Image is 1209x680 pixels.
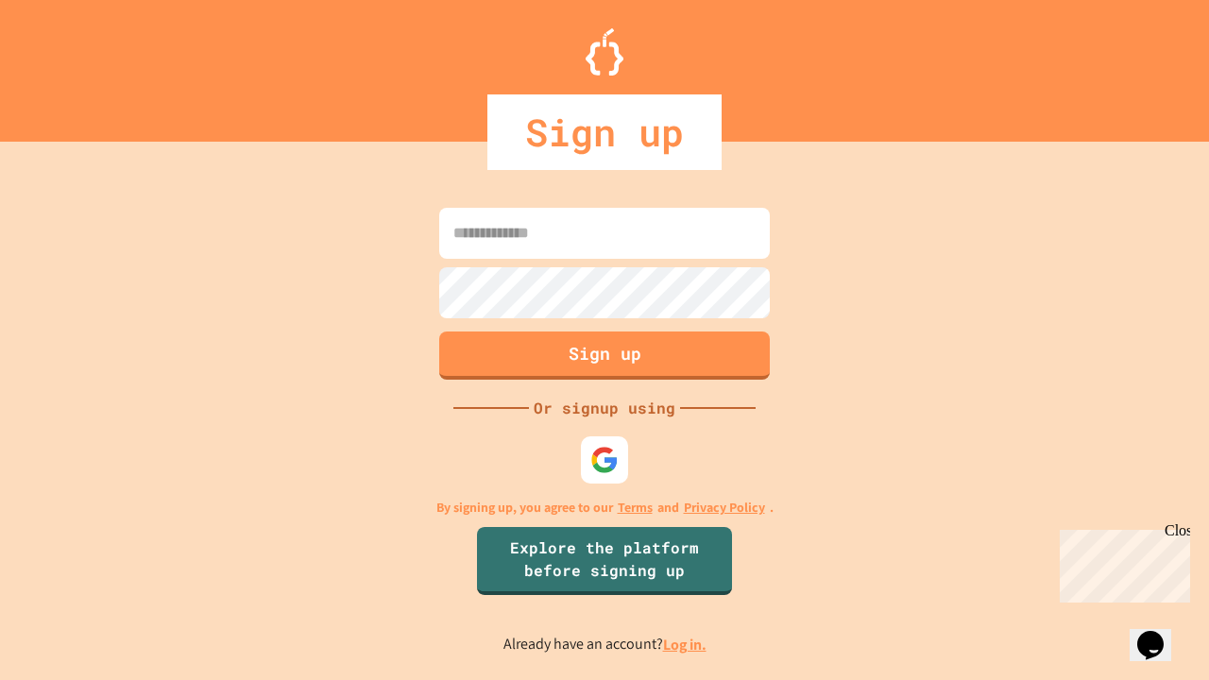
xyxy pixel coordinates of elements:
[487,94,722,170] div: Sign up
[684,498,765,518] a: Privacy Policy
[618,498,653,518] a: Terms
[590,446,619,474] img: google-icon.svg
[436,498,774,518] p: By signing up, you agree to our and .
[529,397,680,419] div: Or signup using
[477,527,732,595] a: Explore the platform before signing up
[8,8,130,120] div: Chat with us now!Close
[503,633,707,656] p: Already have an account?
[439,331,770,380] button: Sign up
[1052,522,1190,603] iframe: chat widget
[586,28,623,76] img: Logo.svg
[1130,604,1190,661] iframe: chat widget
[663,635,707,654] a: Log in.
